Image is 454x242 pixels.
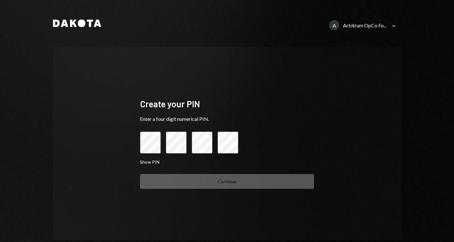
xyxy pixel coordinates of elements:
[343,22,387,28] div: Arbitrum OpCo Fo...
[329,20,339,30] div: A
[140,159,160,165] button: Show PIN
[140,132,161,154] input: pin code 1 of 4
[192,132,212,154] input: pin code 3 of 4
[140,115,314,123] div: Enter a four digit numerical PIN.
[166,132,187,154] input: pin code 2 of 4
[140,98,314,110] div: Create your PIN
[218,132,238,154] input: pin code 4 of 4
